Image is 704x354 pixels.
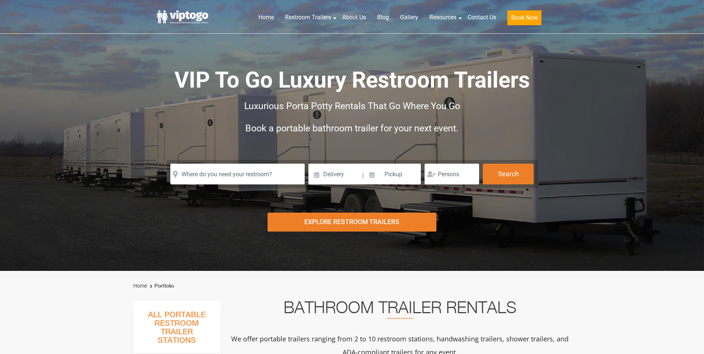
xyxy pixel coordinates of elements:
[507,10,541,25] button: Book Now
[425,164,479,184] input: Persons
[483,164,534,184] button: Search
[365,164,421,184] input: Pickup
[244,101,460,111] span: Luxurious Porta Potty Rentals That Go Where You Go
[337,9,371,26] a: About Us
[371,9,394,26] a: Blog
[424,9,462,26] a: Resources
[394,9,424,26] a: Gallery
[174,67,530,93] span: VIP To Go Luxury Restroom Trailers
[362,164,364,187] span: |
[170,164,305,184] input: Where do you need your restroom?
[133,308,220,353] h3: All Portable Restroom Trailer Stations
[462,9,502,26] a: Contact Us
[279,9,337,26] a: Restroom Trailers
[148,282,174,291] li: Portfolio
[308,164,361,184] input: Delivery
[502,9,547,30] a: Book Now
[245,123,459,134] span: Book a portable bathroom trailer for your next event.
[133,283,147,289] a: Home
[230,301,570,319] h2: Bathroom Trailer Rentals
[268,213,436,232] div: Explore Restroom Trailers
[253,9,279,26] a: Home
